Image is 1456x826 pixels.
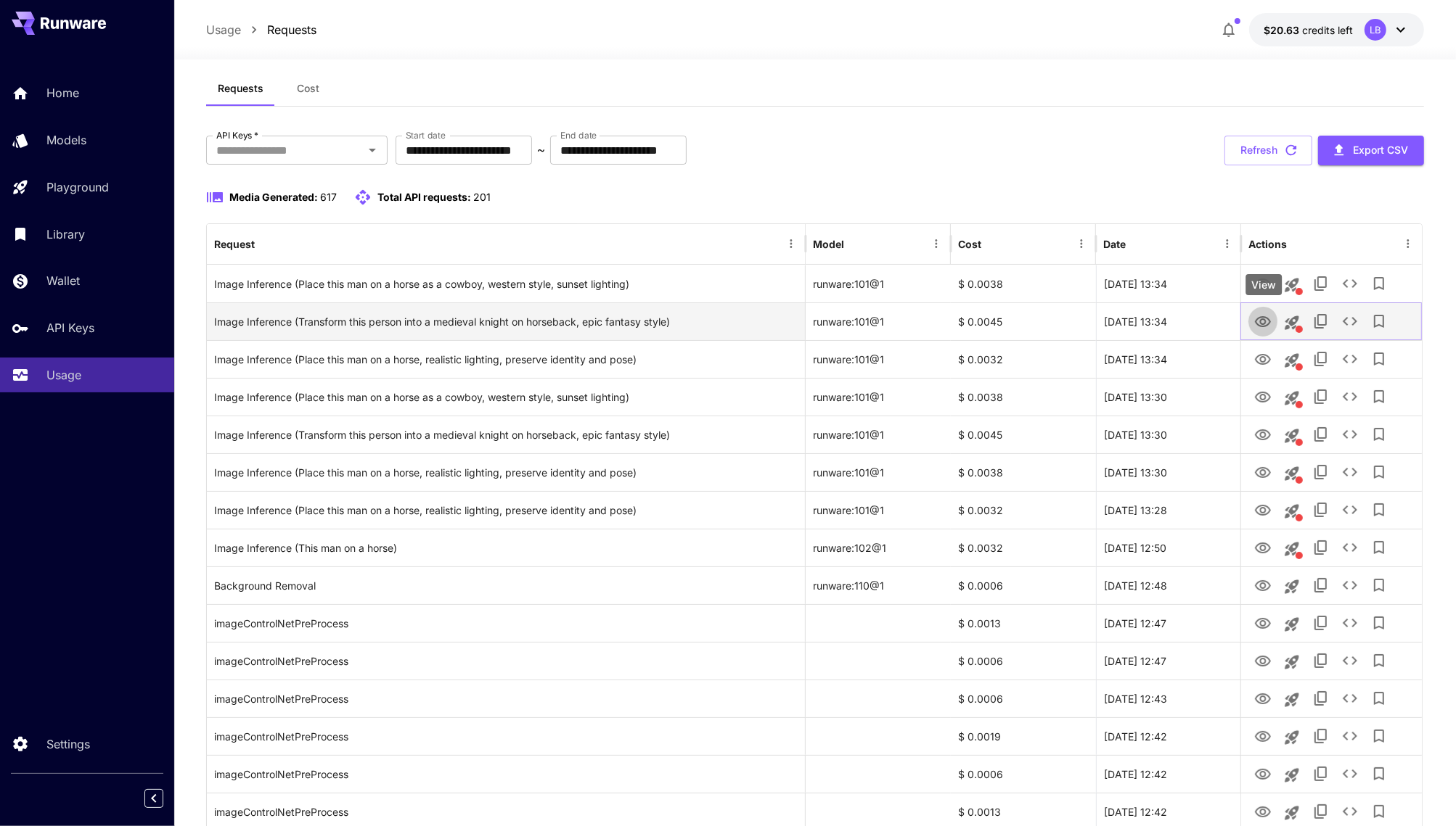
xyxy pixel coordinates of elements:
[1248,683,1277,713] button: View
[144,789,163,808] button: Collapse sidebar
[983,234,1003,254] button: Sort
[214,567,798,604] div: Click to copy prompt
[958,238,981,250] div: Cost
[1248,238,1287,250] div: Actions
[214,265,798,302] div: Click to copy prompt
[1365,571,1394,600] button: Add to library
[1096,755,1241,793] div: 30 Sep, 2025 12:42
[1336,722,1365,751] button: See details
[155,785,174,811] div: Collapse sidebar
[1306,307,1336,336] button: Copy TaskUUID
[1248,608,1277,637] button: View
[806,453,951,491] div: runware:101@1
[1096,416,1241,453] div: 30 Sep, 2025 13:30
[1306,458,1336,487] button: Copy TaskUUID
[46,366,81,384] p: Usage
[1365,307,1394,336] button: Add to library
[1277,572,1306,601] button: Launch in playground
[218,82,263,95] span: Requests
[1224,136,1312,165] button: Refresh
[1306,797,1336,826] button: Copy TaskUUID
[1277,648,1306,677] button: Launch in playground
[951,566,1096,604] div: $ 0.0006
[1277,308,1306,337] button: This request includes a reference image. Clicking this will load all other parameters, but for pr...
[1306,646,1336,675] button: Copy TaskUUID
[1096,453,1241,491] div: 30 Sep, 2025 13:30
[46,272,80,289] p: Wallet
[951,378,1096,416] div: $ 0.0038
[846,234,866,254] button: Sort
[267,21,316,38] a: Requests
[1096,566,1241,604] div: 30 Sep, 2025 12:48
[806,265,951,302] div: runware:101@1
[1306,495,1336,524] button: Copy TaskUUID
[206,21,241,38] a: Usage
[1306,269,1336,298] button: Copy TaskUUID
[1096,340,1241,378] div: 30 Sep, 2025 13:34
[1277,761,1306,790] button: Launch in playground
[1365,759,1394,788] button: Add to library
[214,718,798,755] div: Click to copy prompt
[214,529,798,566] div: Click to copy prompt
[1336,571,1365,600] button: See details
[297,82,319,95] span: Cost
[1264,22,1353,38] div: $20.62813
[1248,645,1277,675] button: View
[1096,717,1241,755] div: 30 Sep, 2025 12:42
[1302,24,1353,36] span: credits left
[46,735,90,753] p: Settings
[1336,608,1365,637] button: See details
[781,234,801,254] button: Menu
[1277,384,1306,413] button: This request includes a reference image. Clicking this will load all other parameters, but for pr...
[214,492,798,529] div: Click to copy prompt
[1336,420,1365,449] button: See details
[1306,759,1336,788] button: Copy TaskUUID
[951,302,1096,340] div: $ 0.0045
[1306,608,1336,637] button: Copy TaskUUID
[362,140,383,160] button: Open
[951,755,1096,793] div: $ 0.0006
[46,84,79,102] p: Home
[1336,307,1365,336] button: See details
[206,21,316,38] nav: breadcrumb
[1365,344,1394,373] button: Add to library
[1277,346,1306,375] button: This request includes a reference image. Clicking this will load all other parameters, but for pr...
[1336,344,1365,373] button: See details
[1264,24,1302,36] span: $20.63
[951,604,1096,642] div: $ 0.0013
[377,191,471,203] span: Total API requests:
[1365,269,1394,298] button: Add to library
[806,416,951,453] div: runware:101@1
[1336,458,1365,487] button: See details
[46,178,109,196] p: Playground
[1336,684,1365,713] button: See details
[1249,13,1424,46] button: $20.62813LB
[320,191,337,203] span: 617
[1306,533,1336,562] button: Copy TaskUUID
[256,234,277,254] button: Sort
[1277,497,1306,526] button: This request includes a reference image. Clicking this will load all other parameters, but for pr...
[1365,608,1394,637] button: Add to library
[214,605,798,642] div: Click to copy prompt
[1365,495,1394,524] button: Add to library
[1277,421,1306,450] button: This request includes a reference image. Clicking this will load all other parameters, but for pr...
[214,680,798,717] div: Click to copy prompt
[474,191,491,203] span: 201
[1096,680,1241,717] div: 30 Sep, 2025 12:43
[1248,306,1277,336] button: View
[214,643,798,680] div: Click to copy prompt
[1306,344,1336,373] button: Copy TaskUUID
[1336,382,1365,411] button: See details
[216,129,258,141] label: API Keys
[1365,382,1394,411] button: Add to library
[806,491,951,529] div: runware:101@1
[951,491,1096,529] div: $ 0.0032
[1096,491,1241,529] div: 30 Sep, 2025 13:28
[806,302,951,340] div: runware:101@1
[951,529,1096,566] div: $ 0.0032
[1096,265,1241,302] div: 30 Sep, 2025 13:34
[1306,420,1336,449] button: Copy TaskUUID
[537,141,545,159] p: ~
[813,238,844,250] div: Model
